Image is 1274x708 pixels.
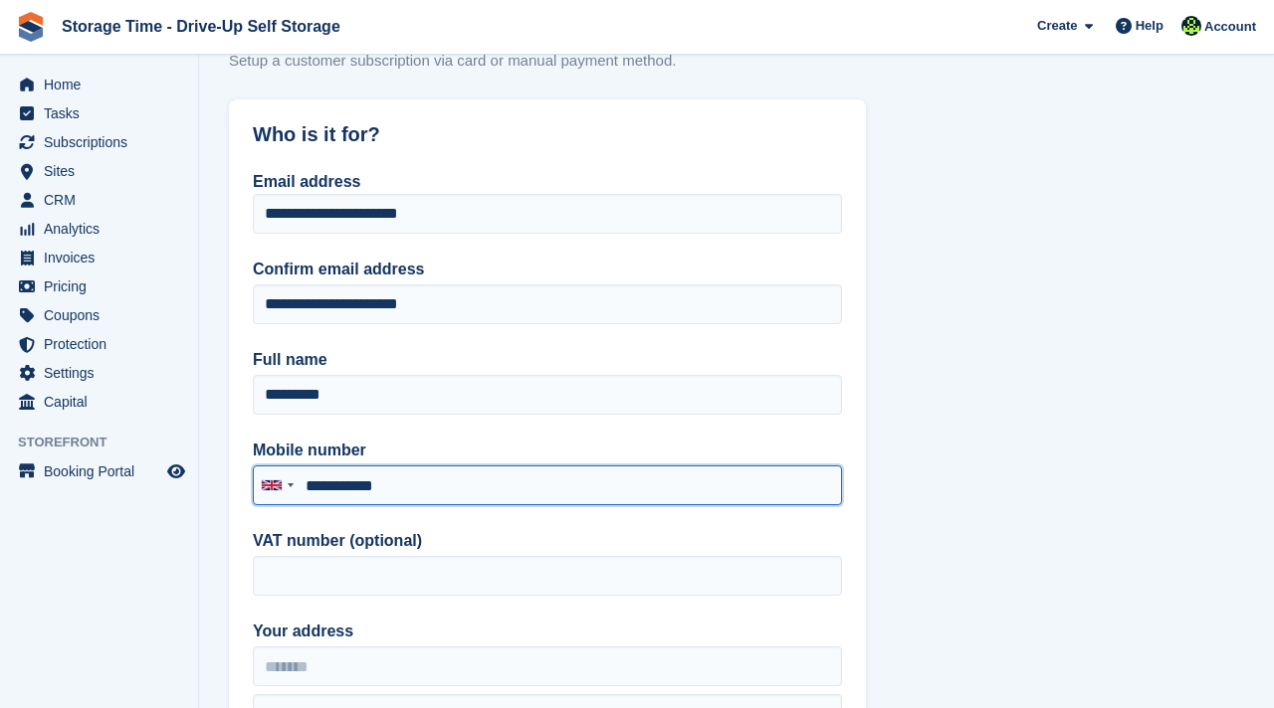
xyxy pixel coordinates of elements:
[44,99,163,127] span: Tasks
[1204,17,1256,37] span: Account
[44,186,163,214] span: CRM
[54,10,348,43] a: Storage Time - Drive-Up Self Storage
[10,157,188,185] a: menu
[44,457,163,485] span: Booking Portal
[253,348,842,372] label: Full name
[10,359,188,387] a: menu
[10,186,188,214] a: menu
[10,457,188,485] a: menu
[44,244,163,271] span: Invoices
[44,359,163,387] span: Settings
[253,123,842,146] h2: Who is it for?
[253,173,361,190] label: Email address
[10,388,188,416] a: menu
[44,128,163,156] span: Subscriptions
[253,258,842,281] label: Confirm email address
[16,12,46,42] img: stora-icon-8386f47178a22dfd0bd8f6a31ec36ba5ce8667c1dd55bd0f319d3a0aa187defe.svg
[253,619,842,643] label: Your address
[1037,16,1077,36] span: Create
[229,50,676,73] p: Setup a customer subscription via card or manual payment method.
[18,433,198,452] span: Storefront
[10,301,188,329] a: menu
[10,99,188,127] a: menu
[44,215,163,243] span: Analytics
[44,301,163,329] span: Coupons
[44,388,163,416] span: Capital
[1136,16,1164,36] span: Help
[44,272,163,300] span: Pricing
[253,439,842,462] label: Mobile number
[10,71,188,98] a: menu
[44,71,163,98] span: Home
[10,244,188,271] a: menu
[10,128,188,156] a: menu
[254,466,300,504] div: United Kingdom: +44
[10,330,188,358] a: menu
[10,215,188,243] a: menu
[1181,16,1201,36] img: Laaibah Sarwar
[164,459,188,483] a: Preview store
[253,529,842,553] label: VAT number (optional)
[44,330,163,358] span: Protection
[10,272,188,300] a: menu
[44,157,163,185] span: Sites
